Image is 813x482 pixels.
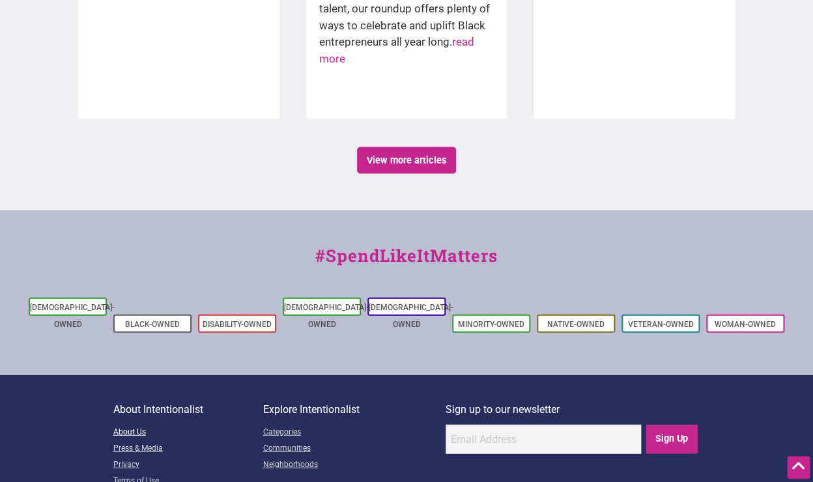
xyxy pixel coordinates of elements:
p: About Intentionalist [113,401,263,418]
input: Email Address [446,425,641,454]
a: Neighborhoods [263,457,446,474]
a: Disability-Owned [203,320,272,329]
a: About Us [113,425,263,441]
a: Privacy [113,457,263,474]
a: Black-Owned [125,320,180,329]
a: read more [319,35,474,65]
a: [DEMOGRAPHIC_DATA]-Owned [30,303,115,329]
a: Woman-Owned [715,320,776,329]
a: Minority-Owned [458,320,524,329]
input: Sign Up [646,425,698,454]
a: Categories [263,425,446,441]
a: Communities [263,441,446,457]
a: [DEMOGRAPHIC_DATA]-Owned [284,303,369,329]
a: View more articles [357,147,457,174]
div: Scroll Back to Top [787,456,810,479]
p: Sign up to our newsletter [446,401,700,418]
a: Veteran-Owned [628,320,694,329]
a: Native-Owned [547,320,605,329]
a: [DEMOGRAPHIC_DATA]-Owned [369,303,453,329]
p: Explore Intentionalist [263,401,446,418]
a: Press & Media [113,441,263,457]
